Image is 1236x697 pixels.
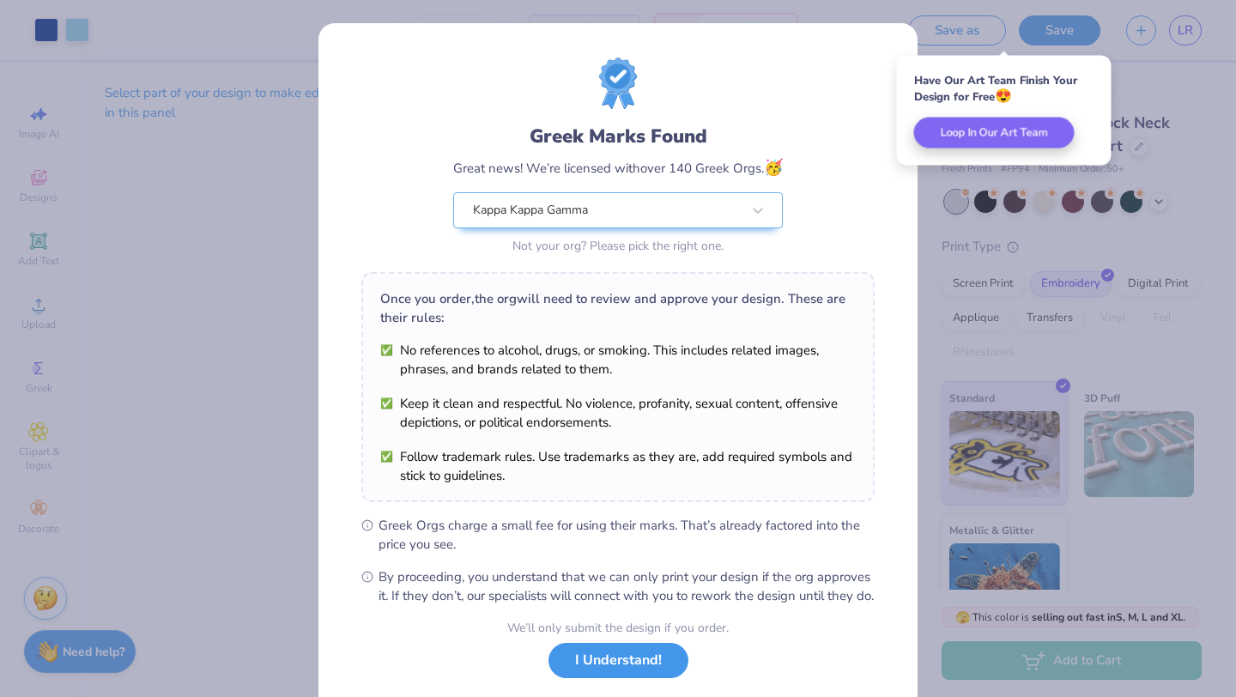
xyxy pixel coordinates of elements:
div: Have Our Art Team Finish Your Design for Free [914,73,1094,105]
img: license-marks-badge.png [599,58,637,109]
button: I Understand! [548,643,688,678]
li: Keep it clean and respectful. No violence, profanity, sexual content, offensive depictions, or po... [380,394,856,432]
li: Follow trademark rules. Use trademarks as they are, add required symbols and stick to guidelines. [380,447,856,485]
span: 🥳 [764,157,783,178]
div: Greek Marks Found [453,123,783,150]
div: We’ll only submit the design if you order. [507,619,729,637]
div: Not your org? Please pick the right one. [453,237,783,255]
span: By proceeding, you understand that we can only print your design if the org approves it. If they ... [379,567,875,605]
li: No references to alcohol, drugs, or smoking. This includes related images, phrases, and brands re... [380,341,856,379]
div: Once you order, the org will need to review and approve your design. These are their rules: [380,289,856,327]
button: Loop In Our Art Team [914,118,1075,148]
span: Greek Orgs charge a small fee for using their marks. That’s already factored into the price you see. [379,516,875,554]
div: Great news! We’re licensed with over 140 Greek Orgs. [453,156,783,179]
span: 😍 [995,87,1012,106]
